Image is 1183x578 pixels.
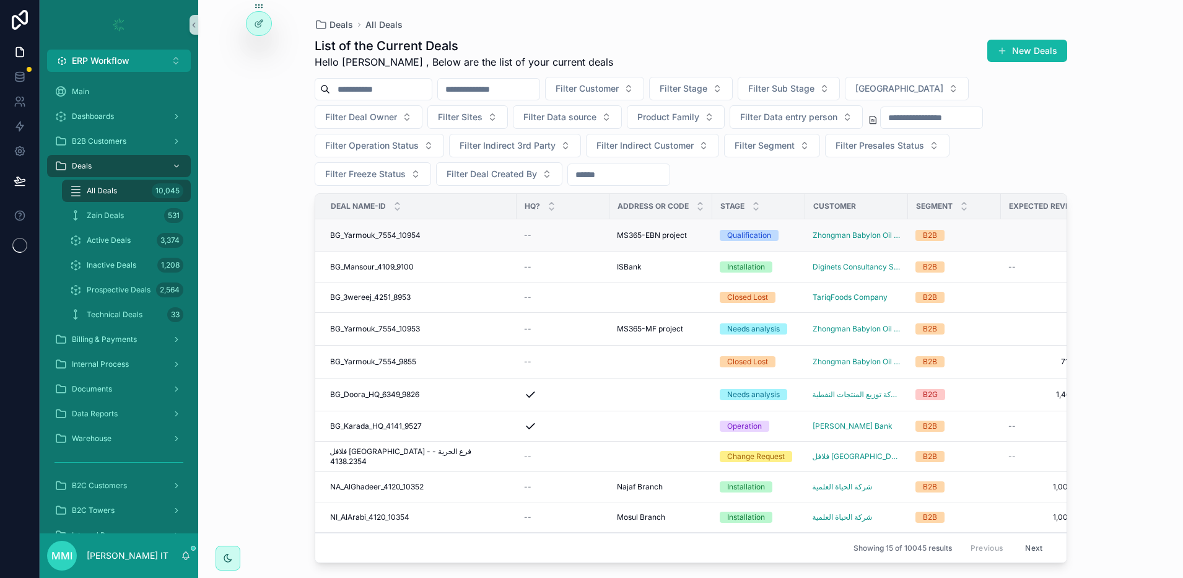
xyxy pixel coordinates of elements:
[330,357,509,367] a: BG_Yarmouk_7554_9855
[72,506,115,515] span: B2C Towers
[617,482,705,492] a: Najaf Branch
[730,105,863,129] button: Select Button
[1008,452,1016,462] span: --
[325,139,419,152] span: Filter Operation Status
[923,230,937,241] div: B2B
[915,261,993,273] a: B2B
[330,292,509,302] a: BG_3wereej_4251_8953
[47,50,191,72] button: Select Button
[524,262,531,272] span: --
[47,427,191,450] a: Warehouse
[596,139,694,152] span: Filter Indirect Customer
[513,105,622,129] button: Select Button
[727,512,765,523] div: Installation
[525,201,540,211] span: HQ?
[330,230,421,240] span: BG_Yarmouk_7554_10954
[618,201,689,211] span: Address or Code
[915,356,993,367] a: B2B
[748,82,814,95] span: Filter Sub Stage
[813,482,873,492] a: شركة الحياة العلمية
[617,512,665,522] span: Mosul Branch
[813,357,901,367] a: Zhongman Babylon Oil & Gas DMCC Iraq Branch
[331,201,386,211] span: Deal Name-ID
[915,421,993,432] a: B2B
[365,19,403,31] a: All Deals
[617,230,705,240] a: MS365-EBN project
[524,357,602,367] a: --
[109,15,129,35] img: App logo
[813,324,901,334] span: Zhongman Babylon Oil & Gas DMCC Iraq Branch
[727,389,780,400] div: Needs analysis
[72,136,126,146] span: B2B Customers
[87,285,151,295] span: Prospective Deals
[72,112,114,121] span: Dashboards
[987,40,1067,62] button: New Deals
[315,105,422,129] button: Select Button
[524,292,531,302] span: --
[157,258,183,273] div: 1,208
[720,201,744,211] span: Stage
[923,512,937,523] div: B2B
[813,390,901,400] a: شركة توزيع المنتجات النفطية
[157,233,183,248] div: 3,374
[735,139,795,152] span: Filter Segment
[87,310,142,320] span: Technical Deals
[813,230,901,240] a: Zhongman Babylon Oil & Gas DMCC Iraq Branch
[427,105,508,129] button: Select Button
[1008,482,1101,492] a: 1,000,000.00
[330,324,420,334] span: BG_Yarmouk_7554_10953
[617,262,705,272] a: ISBank
[47,328,191,351] a: Billing & Payments
[720,451,798,462] a: Change Request
[545,77,644,100] button: Select Button
[87,211,124,221] span: Zain Deals
[47,524,191,546] a: Internal Process
[47,155,191,177] a: Deals
[637,111,699,123] span: Product Family
[460,139,556,152] span: Filter Indirect 3rd Party
[330,482,424,492] span: NA_AlGhadeer_4120_10352
[72,384,112,394] span: Documents
[47,130,191,152] a: B2B Customers
[62,304,191,326] a: Technical Deals33
[523,111,596,123] span: Filter Data source
[915,451,993,462] a: B2B
[524,482,602,492] a: --
[1008,262,1101,272] a: --
[62,254,191,276] a: Inactive Deals1,208
[720,230,798,241] a: Qualification
[524,230,531,240] span: --
[1008,512,1101,522] span: 1,000,000.00
[1008,324,1101,334] span: 14,241.00
[720,421,798,432] a: Operation
[845,77,969,100] button: Select Button
[1008,357,1101,367] a: 715,000.00
[330,230,509,240] a: BG_Yarmouk_7554_10954
[449,134,581,157] button: Select Button
[915,230,993,241] a: B2B
[87,235,131,245] span: Active Deals
[923,389,938,400] div: B2G
[1008,292,1101,302] span: 300.00
[915,512,993,523] a: B2B
[915,323,993,335] a: B2B
[315,19,353,31] a: Deals
[524,482,531,492] span: --
[813,482,901,492] a: شركة الحياة العلمية
[47,105,191,128] a: Dashboards
[1016,538,1051,558] button: Next
[727,356,768,367] div: Closed Lost
[72,409,118,419] span: Data Reports
[47,378,191,400] a: Documents
[1008,452,1101,462] a: --
[40,72,198,533] div: scrollable content
[915,389,993,400] a: B2G
[524,452,602,462] a: --
[855,82,943,95] span: [GEOGRAPHIC_DATA]
[813,292,888,302] a: TariqFoods Company
[813,262,901,272] a: Diginets Consultancy Service Limited
[923,292,937,303] div: B2B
